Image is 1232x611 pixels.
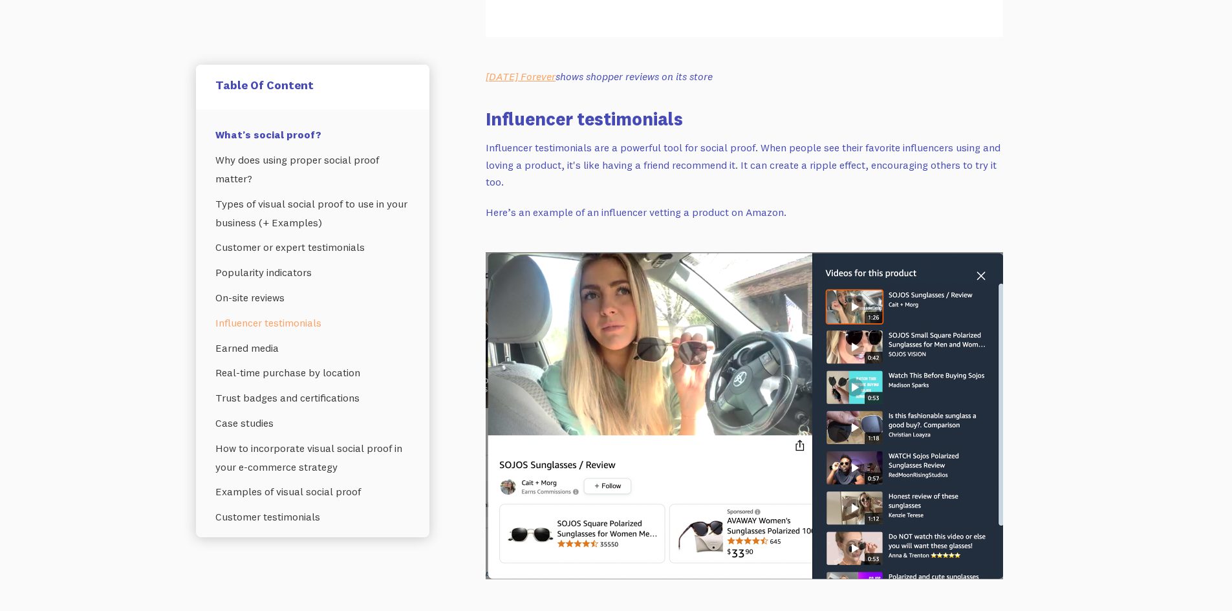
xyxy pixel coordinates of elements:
[215,436,410,480] a: How to incorporate visual social proof in your e-commerce strategy
[215,128,321,141] strong: What’s social proof?
[215,360,410,385] a: Real-time purchase by location
[215,147,410,191] a: Why does using proper social proof matter?
[215,310,410,336] a: Influencer testimonials
[215,411,410,436] a: Case studies
[215,504,410,530] a: Customer testimonials
[486,70,556,83] a: [DATE] Forever
[215,385,410,411] a: Trust badges and certifications
[215,285,410,310] a: On-site reviews
[215,260,410,285] a: Popularity indicators
[486,139,1003,191] p: Influencer testimonials are a powerful tool for social proof. When people see their favorite infl...
[486,204,1003,221] p: Here’s an example of an influencer vetting a product on Amazon.
[215,191,410,235] a: Types of visual social proof to use in your business (+ Examples)
[215,336,410,361] a: Earned media
[556,70,713,83] em: shows shopper reviews on its store
[215,530,410,555] a: User-generated content (UGC)
[215,122,410,147] a: What’s social proof?
[486,106,1003,131] h3: Influencer testimonials
[215,235,410,260] a: Customer or expert testimonials
[486,68,1003,85] p: ‍
[215,78,410,92] h5: Table Of Content
[215,479,410,504] a: Examples of visual social proof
